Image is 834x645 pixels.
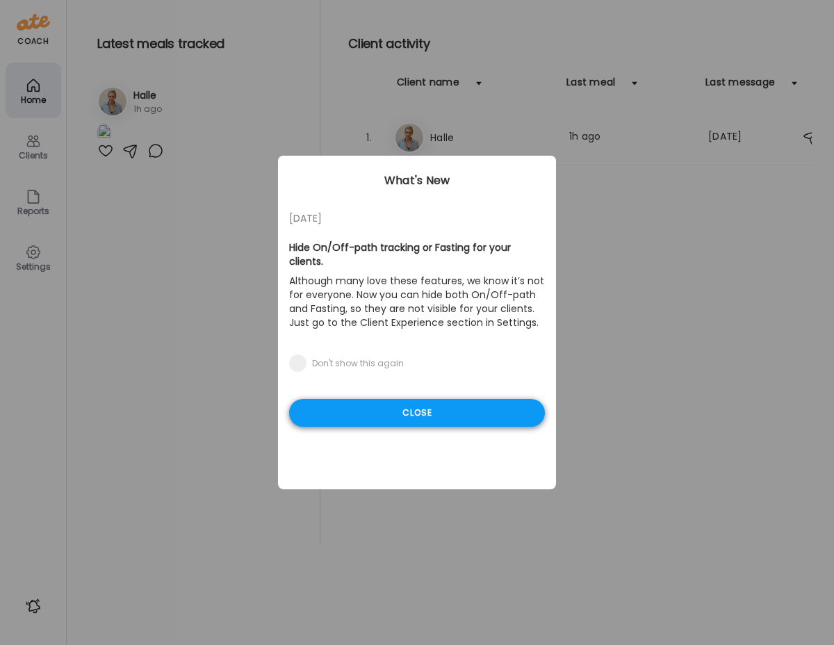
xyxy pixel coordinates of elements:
div: Close [289,399,545,427]
b: Hide On/Off-path tracking or Fasting for your clients. [289,240,511,268]
p: Although many love these features, we know it’s not for everyone. Now you can hide both On/Off-pa... [289,271,545,332]
div: [DATE] [289,210,545,227]
div: Don't show this again [312,358,404,369]
div: What's New [278,172,556,189]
